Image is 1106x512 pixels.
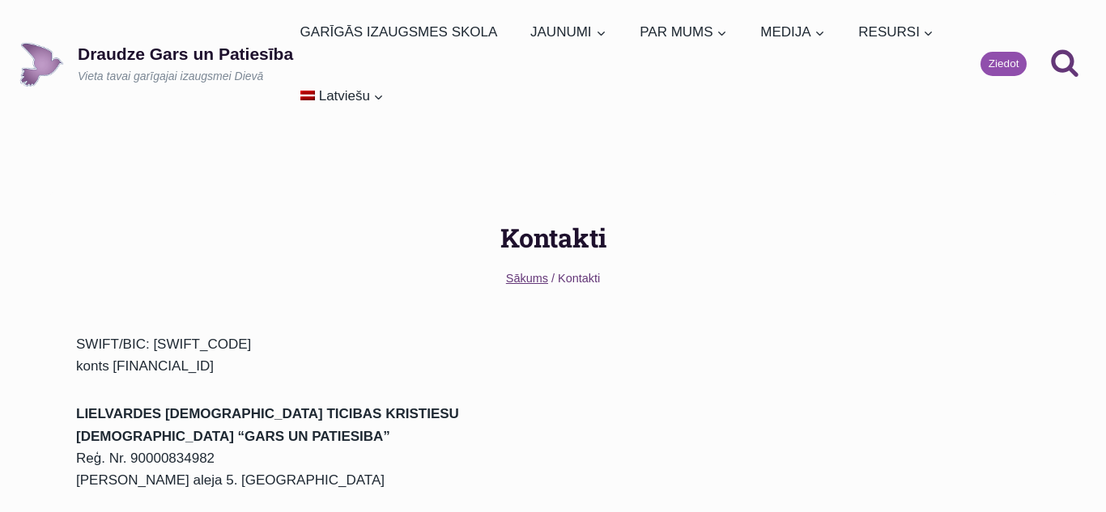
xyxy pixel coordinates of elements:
[558,272,600,285] span: Kontakti
[76,218,1030,257] h1: Kontakti
[76,269,1030,288] nav: Breadcrumbs
[506,272,548,285] a: Sākums
[640,21,726,43] span: PAR MUMS
[76,333,553,377] p: SWIFT/BIC: [SWIFT_CODE] konts [FINANCIAL_ID]
[1043,42,1087,86] button: View Search Form
[19,42,293,87] a: Draudze Gars un PatiesībaVieta tavai garīgajai izaugsmei Dievā
[319,88,370,104] span: Latviešu
[19,42,64,87] img: Draudze Gars un Patiesība
[76,406,459,443] strong: LIELVARDES [DEMOGRAPHIC_DATA] TICIBAS KRISTIESU [DEMOGRAPHIC_DATA] “GARS UN PATIESIBA”
[760,21,824,43] span: MEDIJA
[78,69,293,85] p: Vieta tavai garīgajai izaugsmei Dievā
[981,52,1027,76] a: Ziedot
[76,403,553,491] p: Reģ. Nr. 90000834982 [PERSON_NAME] aleja 5. [GEOGRAPHIC_DATA]
[531,21,606,43] span: JAUNUMI
[293,64,390,128] a: Latviešu
[858,21,934,43] span: RESURSI
[78,44,293,64] p: Draudze Gars un Patiesība
[551,272,555,285] span: /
